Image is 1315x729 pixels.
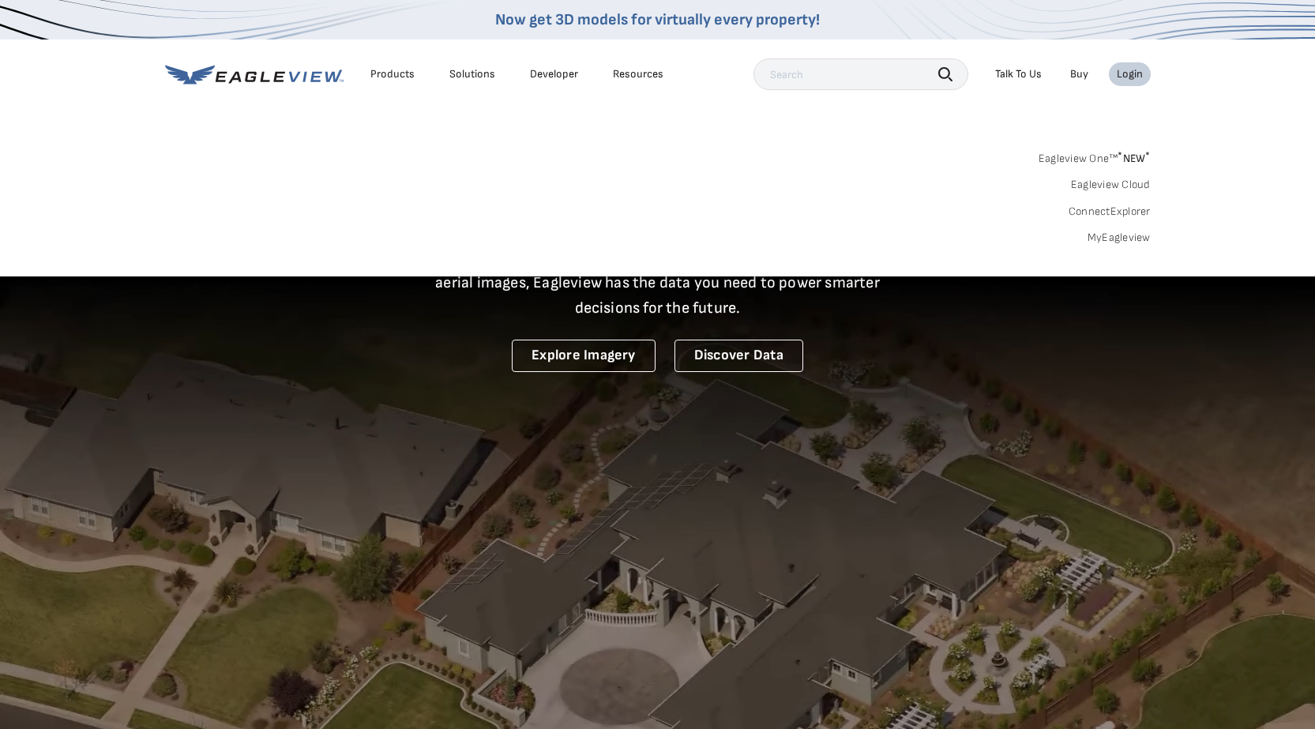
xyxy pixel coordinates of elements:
a: ConnectExplorer [1069,205,1151,219]
div: Solutions [449,67,495,81]
p: A new era starts here. Built on more than 3.5 billion high-resolution aerial images, Eagleview ha... [416,245,900,321]
a: Buy [1070,67,1088,81]
a: Developer [530,67,578,81]
div: Talk To Us [995,67,1042,81]
a: Now get 3D models for virtually every property! [495,10,820,29]
a: Eagleview One™*NEW* [1039,147,1151,165]
div: Login [1117,67,1143,81]
span: NEW [1118,152,1150,165]
input: Search [753,58,968,90]
div: Products [370,67,415,81]
a: Eagleview Cloud [1071,178,1151,192]
a: Discover Data [674,340,803,372]
div: Resources [613,67,663,81]
a: MyEagleview [1088,231,1151,245]
a: Explore Imagery [512,340,656,372]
